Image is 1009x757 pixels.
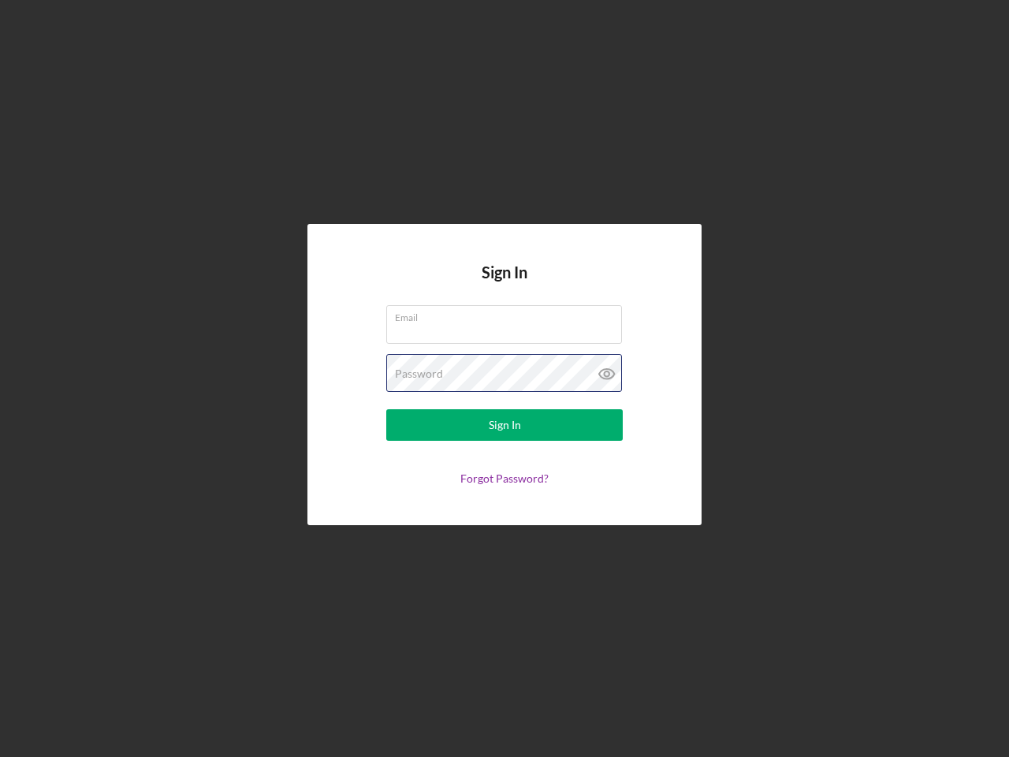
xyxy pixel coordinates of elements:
[460,472,549,485] a: Forgot Password?
[395,306,622,323] label: Email
[395,367,443,380] label: Password
[386,409,623,441] button: Sign In
[489,409,521,441] div: Sign In
[482,263,527,305] h4: Sign In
